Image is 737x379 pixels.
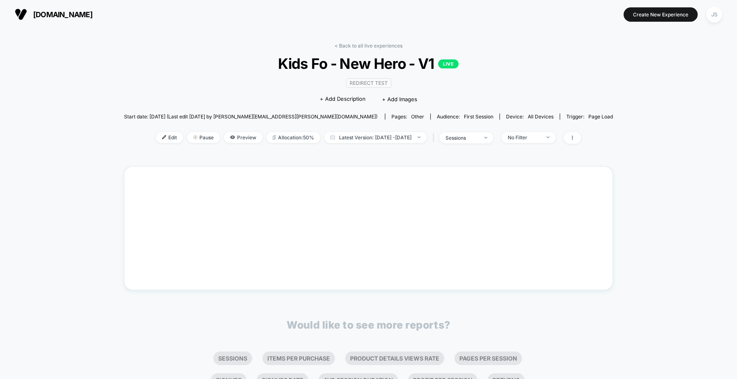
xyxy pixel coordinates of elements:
div: JS [706,7,722,23]
li: Pages Per Session [454,352,522,365]
span: First Session [464,113,493,120]
span: Redirect Test [346,78,391,88]
span: Allocation: 50% [267,132,320,143]
span: Preview [224,132,262,143]
div: Pages: [391,113,424,120]
img: edit [162,135,166,139]
div: No Filter [508,134,540,141]
span: [DOMAIN_NAME] [33,10,93,19]
span: other [411,113,424,120]
span: | [431,132,439,144]
span: + Add Description [320,95,366,103]
span: Pause [187,132,220,143]
span: Latest Version: [DATE] - [DATE] [324,132,427,143]
img: end [418,136,420,138]
img: end [547,136,549,138]
span: all devices [528,113,554,120]
img: end [193,135,197,139]
p: LIVE [438,59,459,68]
button: JS [704,6,725,23]
p: Would like to see more reports? [287,319,450,331]
div: Audience: [437,113,493,120]
li: Sessions [213,352,252,365]
li: Items Per Purchase [262,352,335,365]
img: end [484,137,487,138]
div: sessions [445,135,478,141]
a: < Back to all live experiences [335,43,402,49]
span: Start date: [DATE] (Last edit [DATE] by [PERSON_NAME][EMAIL_ADDRESS][PERSON_NAME][DOMAIN_NAME]) [124,113,378,120]
span: Kids Fo - New Hero - V1 [149,55,588,72]
li: Product Details Views Rate [345,352,444,365]
span: Edit [156,132,183,143]
button: Create New Experience [624,7,698,22]
span: Page Load [588,113,613,120]
div: Trigger: [566,113,613,120]
span: + Add Images [382,96,417,102]
span: Device: [500,113,560,120]
img: Visually logo [15,8,27,20]
img: calendar [330,135,335,139]
button: [DOMAIN_NAME] [12,8,95,21]
img: rebalance [273,135,276,140]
